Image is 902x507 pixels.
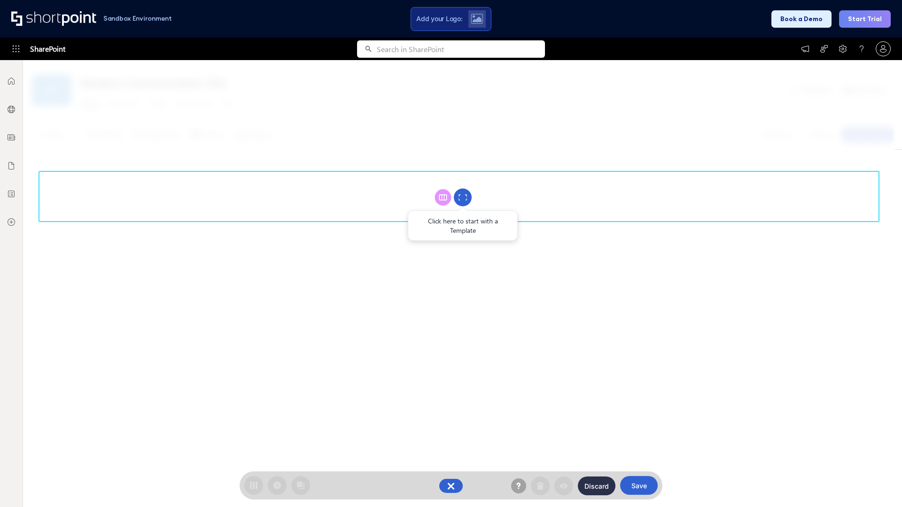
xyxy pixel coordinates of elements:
[103,16,172,21] h1: Sandbox Environment
[416,15,462,23] span: Add your Logo:
[578,476,615,495] button: Discard
[855,462,902,507] iframe: Chat Widget
[471,14,483,24] img: Upload logo
[30,38,65,60] span: SharePoint
[377,40,545,58] input: Search in SharePoint
[620,476,658,495] button: Save
[839,10,891,28] button: Start Trial
[771,10,832,28] button: Book a Demo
